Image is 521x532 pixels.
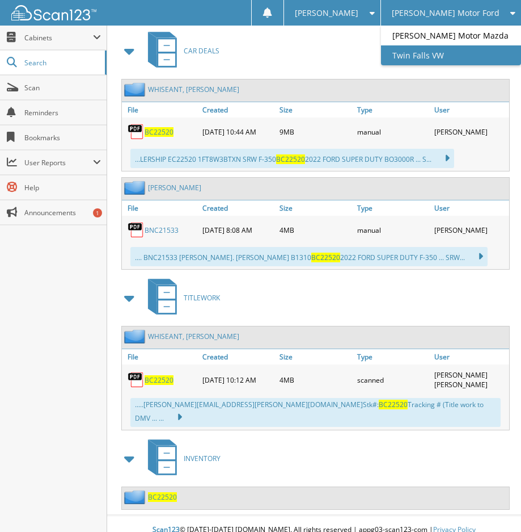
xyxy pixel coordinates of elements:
a: WHISEANT, [PERSON_NAME] [148,85,239,94]
a: Type [354,200,432,216]
div: scanned [354,367,432,392]
span: [PERSON_NAME] Motor Ford [392,10,499,16]
span: Bookmarks [24,133,101,143]
span: BC22520 [379,400,408,409]
a: INVENTORY [141,436,221,481]
div: 1 [93,208,102,217]
a: User [431,102,509,118]
span: Reminders [24,108,101,118]
a: Twin Falls VW [381,45,521,65]
a: Type [354,102,432,118]
img: PDF.png [128,221,145,238]
div: .... BNC21533 [PERSON_NAME]. [PERSON_NAME] B1310 2022 FORD SUPER DUTY F-350 ... SRW... [130,247,488,266]
div: [PERSON_NAME] [431,120,509,143]
span: Scan [24,83,101,93]
a: WHISEANT, [PERSON_NAME] [148,332,239,341]
a: File [122,349,200,365]
img: folder2.png [124,490,148,504]
img: folder2.png [124,181,148,195]
div: manual [354,120,432,143]
a: Size [277,349,354,365]
span: Cabinets [24,33,93,43]
a: TITLEWORK [141,275,220,320]
img: PDF.png [128,371,145,388]
a: File [122,200,200,216]
a: BC22520 [148,492,177,502]
a: Size [277,102,354,118]
span: CAR DEALS [184,46,219,56]
span: BC22520 [311,253,340,262]
img: scan123-logo-white.svg [11,5,96,20]
span: TITLEWORK [184,293,220,303]
iframe: Chat Widget [464,477,521,532]
img: folder2.png [124,329,148,344]
a: BC22520 [145,127,173,137]
span: INVENTORY [184,454,221,463]
div: 4MB [277,367,354,392]
a: User [431,349,509,365]
a: BNC21533 [145,225,179,235]
a: [PERSON_NAME] [148,183,201,192]
a: [PERSON_NAME] Motor Mazda [381,26,521,45]
div: 9MB [277,120,354,143]
a: Type [354,349,432,365]
span: [PERSON_NAME] [295,10,358,16]
div: [PERSON_NAME] [PERSON_NAME] [431,367,509,392]
a: CAR DEALS [141,28,219,73]
div: manual [354,219,432,241]
div: [PERSON_NAME] [431,219,509,241]
img: folder2.png [124,82,148,97]
a: Created [200,349,277,365]
div: ...LERSHIP EC22520 1FT8W3BTXN SRW F-350 2022 FORD SUPER DUTY BO3000R ... S... [130,149,454,168]
div: [DATE] 8:08 AM [200,219,277,241]
a: Created [200,200,277,216]
span: Announcements [24,208,101,217]
img: PDF.png [128,123,145,140]
span: BC22520 [276,154,305,164]
span: Help [24,183,101,192]
a: File [122,102,200,118]
div: 4MB [277,219,354,241]
span: Search [24,58,99,68]
a: Created [200,102,277,118]
a: BC22520 [145,375,173,385]
span: User Reports [24,158,93,167]
a: User [431,200,509,216]
a: Size [277,200,354,216]
div: ..... [PERSON_NAME][EMAIL_ADDRESS][PERSON_NAME][DOMAIN_NAME] Stk#: Tracking # (Title work to DMV ... [130,398,501,427]
div: [DATE] 10:12 AM [200,367,277,392]
div: [DATE] 10:44 AM [200,120,277,143]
